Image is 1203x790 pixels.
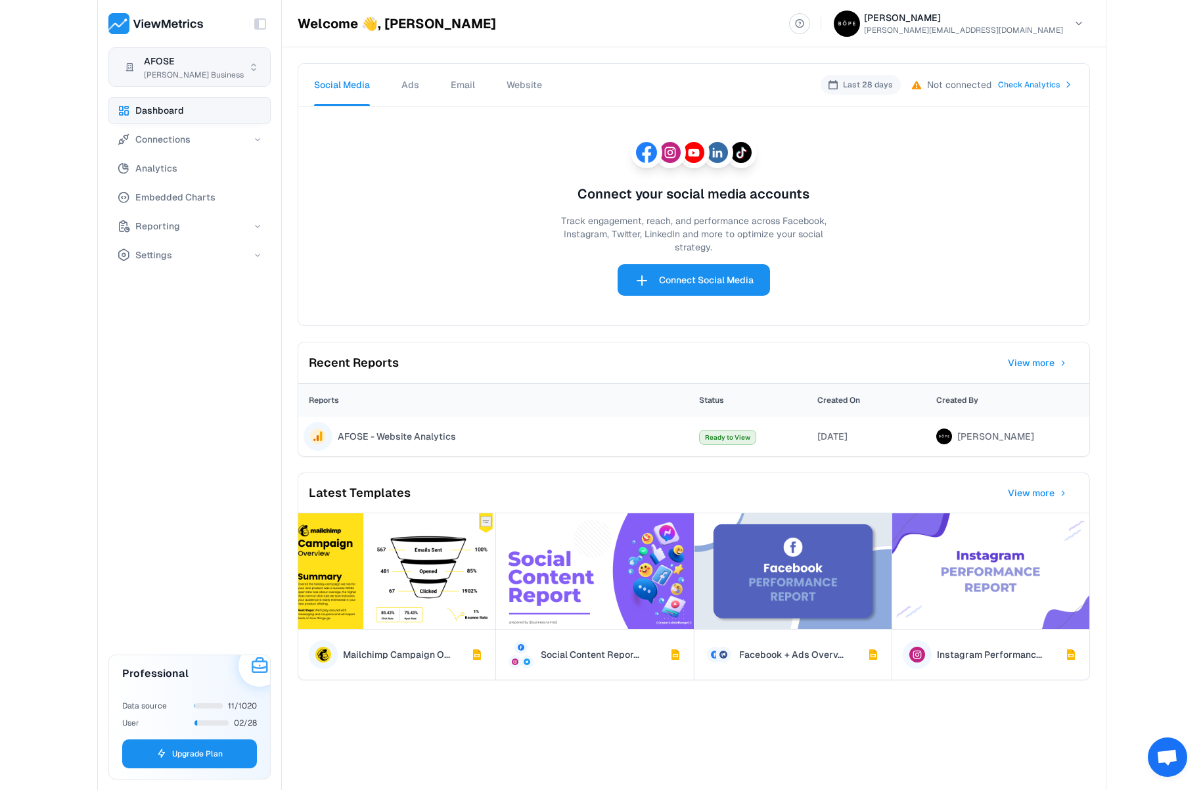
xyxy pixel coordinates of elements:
img: Instagram [660,142,681,163]
p: Track engagement, reach, and performance across Facebook, Instagram, Twitter, LinkedIn and more t... [547,214,841,254]
img: Social Content Report [496,513,694,629]
h1: Welcome 👋, [PERSON_NAME] [298,16,496,32]
span: Reporting [135,218,180,234]
span: Check Analytics [998,79,1060,91]
img: Instagram Performance Report [892,513,1089,629]
span: Ads [401,78,419,91]
span: AFOSE [144,53,175,69]
button: Reporting [108,213,271,239]
img: YouTube [683,142,704,163]
h3: Connect your social media accounts [572,184,815,204]
span: Dashboard [135,103,184,118]
p: Instagram Performanc... [937,648,1042,661]
p: Social Content Repor... [541,648,639,661]
span: AFOSE - Website Analytics [338,430,456,443]
button: Settings [108,242,271,268]
span: Social Media [314,79,370,91]
span: Connect Social Media [659,271,754,289]
th: Created On [812,384,931,417]
button: Analytics [108,155,271,181]
th: Reports [298,384,694,417]
img: TikTok [731,142,752,163]
th: Status [694,384,813,417]
img: Facebook [636,142,657,163]
button: Connections [108,126,271,152]
h6: [PERSON_NAME] [864,11,1063,24]
h2: Latest Templates [309,483,411,503]
a: Check Analytics [998,77,1074,93]
span: 02/28 [234,717,257,729]
button: Embedded Charts [108,184,271,210]
img: Jeane Bope [834,11,860,37]
th: Created By [931,384,1089,417]
span: View more [1008,356,1055,369]
div: Open chat [1148,737,1187,777]
span: [PERSON_NAME] [957,430,1034,443]
h2: Recent Reports [309,353,399,373]
p: Facebook + Ads Overv... [739,648,844,661]
p: Mailchimp Campaign O... [343,648,450,661]
span: Email [451,78,475,91]
img: Mailchimp Campaign Overview [298,513,496,629]
span: Settings [135,247,172,263]
span: Embedded Charts [135,189,216,205]
button: View more [997,354,1079,372]
span: Ready to View [699,430,756,445]
span: View more [1008,486,1055,500]
p: [PERSON_NAME][EMAIL_ADDRESS][DOMAIN_NAME] [864,24,1063,36]
span: Website [507,79,542,91]
img: ViewMetrics's logo with text [108,13,204,34]
button: Connect Social Media [618,264,770,296]
button: Upgrade Plan [122,739,257,768]
div: [DATE] [817,430,926,443]
span: Analytics [135,160,177,176]
span: Connections [135,131,191,147]
button: Dashboard [108,97,271,124]
p: Last 28 days [843,79,893,91]
img: LinkedIn [707,142,728,163]
span: Data source [122,701,167,711]
button: View more [997,478,1079,507]
span: Not connected [927,78,991,91]
span: [PERSON_NAME] Business [144,69,244,81]
span: User [122,718,139,728]
span: 11/1020 [228,700,257,712]
img: Facebook + Ads Overview [694,513,892,629]
img: Jeane Bope [936,429,952,444]
h3: Professional [122,666,189,682]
